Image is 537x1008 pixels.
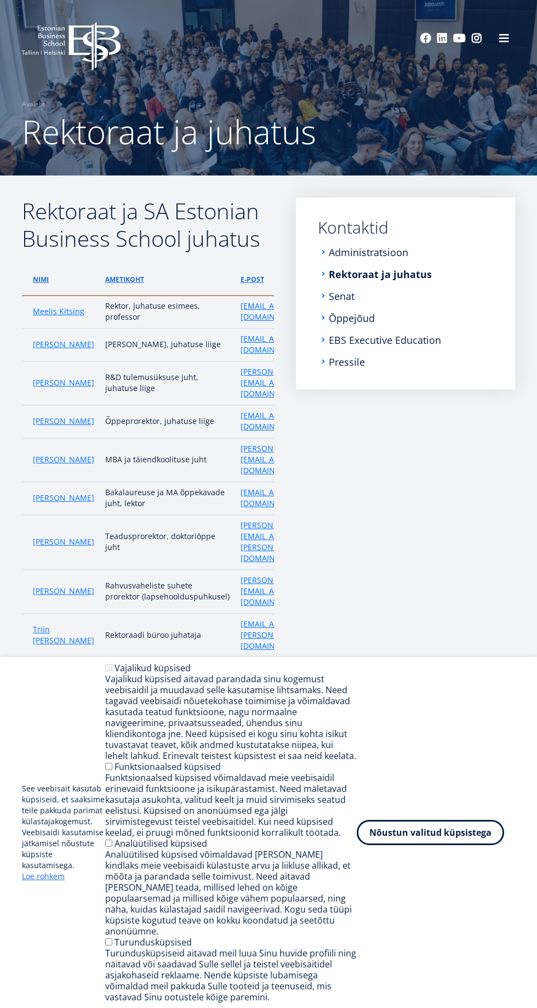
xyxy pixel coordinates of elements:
[329,269,432,280] a: Rektoraat ja juhatus
[105,849,357,937] div: Analüütilised küpsised võimaldavad [PERSON_NAME] kindlaks meie veebisaidi külastuste arvu ja liik...
[100,614,235,658] td: Rektoraadi büroo juhataja
[100,438,235,482] td: MBA ja täiendkoolituse juht
[115,936,192,948] label: Turundusküpsised
[105,274,144,285] a: ametikoht
[241,575,306,608] a: [PERSON_NAME][EMAIL_ADDRESS][DOMAIN_NAME]
[241,487,306,509] a: [EMAIL_ADDRESS][DOMAIN_NAME]
[33,492,94,503] a: [PERSON_NAME]
[420,33,431,44] a: Facebook
[329,291,355,302] a: Senat
[453,33,466,44] a: Youtube
[329,313,375,324] a: Õppejõud
[115,761,221,773] label: Funktsionaalsed küpsised
[241,366,306,399] a: [PERSON_NAME][EMAIL_ADDRESS][DOMAIN_NAME]
[100,482,235,515] td: Bakalaureuse ja MA õppekavade juht, lektor
[33,377,94,388] a: [PERSON_NAME]
[115,837,207,850] label: Analüütilised küpsised
[471,33,482,44] a: Instagram
[100,329,235,361] td: [PERSON_NAME], juhatuse liige
[241,333,306,355] a: [EMAIL_ADDRESS][DOMAIN_NAME]
[33,624,94,646] a: Triin [PERSON_NAME]
[437,33,448,44] a: Linkedin
[100,570,235,614] td: Rahvusvaheliste suhete prorektor (lapsehoolduspuhkusel)
[241,443,306,476] a: [PERSON_NAME][EMAIL_ADDRESS][DOMAIN_NAME]
[100,515,235,570] td: Teadusprorektor, doktoriōppe juht
[22,871,65,882] a: Loe rohkem
[33,416,94,427] a: [PERSON_NAME]
[33,536,94,547] a: [PERSON_NAME]
[100,361,235,405] td: R&D tulemusüksuse juht, juhatuse liige
[105,673,357,761] div: Vajalikud küpsised aitavad parandada sinu kogemust veebisaidil ja muudavad selle kasutamise lihts...
[241,301,306,322] a: [EMAIL_ADDRESS][DOMAIN_NAME]
[241,410,306,432] a: [EMAIL_ADDRESS][DOMAIN_NAME]
[105,301,230,322] p: Rektor, juhatuse esimees, professor
[241,619,306,652] a: [EMAIL_ADDRESS][PERSON_NAME][DOMAIN_NAME]
[33,339,94,350] a: [PERSON_NAME]
[318,219,493,236] a: Kontaktid
[329,247,408,258] a: Administratsioon
[33,586,94,597] a: [PERSON_NAME]
[241,274,264,285] a: e-post
[22,197,274,252] h2: Rektoraat ja SA Estonian Business School juhatus
[115,662,191,674] label: Vajalikud küpsised
[33,306,84,317] a: Meelis Kitsing
[241,520,306,564] a: [PERSON_NAME][EMAIL_ADDRESS][PERSON_NAME][DOMAIN_NAME]
[100,405,235,438] td: Õppeprorektor, juhatuse liige
[22,783,105,882] p: See veebisait kasutab küpsiseid, et saaksime teile pakkuda parimat külastajakogemust. Veebisaidi ...
[105,948,357,1003] div: Turundusküpsiseid aitavad meil luua Sinu huvide profiili ning näitavad või saadavad Sulle sellel ...
[357,820,504,845] button: Nõustun valitud küpsistega
[22,109,316,154] span: Rektoraat ja juhatus
[329,356,365,367] a: Pressile
[105,772,357,838] div: Funktsionaalsed küpsised võimaldavad meie veebisaidil erinevaid funktsioone ja isikupärastamist. ...
[22,99,45,110] a: Avaleht
[33,274,49,285] a: Nimi
[329,335,441,346] a: EBS Executive Education
[33,454,94,465] a: [PERSON_NAME]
